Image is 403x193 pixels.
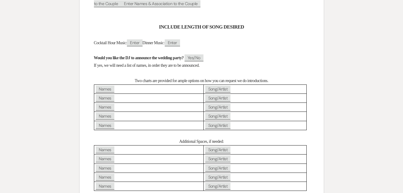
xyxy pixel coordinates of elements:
span: Names [96,95,114,102]
span: Names [96,113,114,120]
span: Dinner Music: [143,41,165,45]
span: Yes/No [185,54,203,61]
span: Names [96,104,114,111]
span: Song/Artist [205,122,231,129]
span: Names [96,183,114,190]
span: Cocktail Hour Music: [94,41,127,45]
span: Song/Artist [205,155,231,162]
strong: Would you like the DJ to announce the wedding party? [94,56,184,60]
span: Names [96,146,114,153]
span: Enter [165,39,180,46]
span: Names [96,174,114,181]
span: Enter Names & Association to the Couple [121,0,200,7]
span: Song/Artist [205,95,231,102]
span: Enter [127,39,142,46]
span: If yes, we will need a list of names, in order they are to be announced. [94,63,200,68]
span: Song/Artist [205,174,231,181]
span: Names [96,165,114,172]
span: Song/Artist [205,113,231,120]
span: Names [96,155,114,162]
span: Song/Artist [205,86,231,93]
span: Two charts are provided for ample options on how you can request we do introductions. [135,78,268,83]
span: Song/Artist [205,183,231,190]
span: Song/Artist [205,165,231,172]
span: Additional Spaces, if needed: [179,139,224,144]
span: Names [96,122,114,129]
span: Names [96,86,114,93]
span: Song/Artist [205,104,231,111]
span: Song/Artist [205,146,231,153]
strong: INCLUDE LENGTH OF SONG DESIRED [159,24,244,30]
